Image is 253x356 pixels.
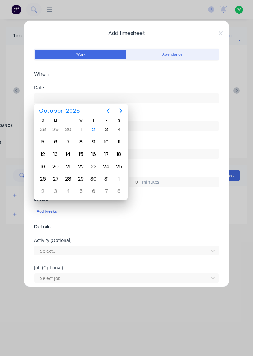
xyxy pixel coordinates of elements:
[38,137,47,147] div: Sunday, October 5, 2025
[76,187,86,196] div: Wednesday, November 5, 2025
[34,265,219,270] div: Job (Optional)
[89,137,98,147] div: Thursday, October 9, 2025
[142,179,219,187] label: minutes
[113,118,125,123] div: S
[38,149,47,159] div: Sunday, October 12, 2025
[129,177,140,187] input: 0
[36,118,49,123] div: S
[87,118,100,123] div: T
[34,86,219,90] div: Date
[114,149,124,159] div: Saturday, October 18, 2025
[114,162,124,171] div: Saturday, October 25, 2025
[76,162,86,171] div: Wednesday, October 22, 2025
[37,207,216,215] div: Add breaks
[64,125,73,134] div: Tuesday, September 30, 2025
[51,149,60,159] div: Monday, October 13, 2025
[35,105,84,117] button: October2025
[64,174,73,184] div: Tuesday, October 28, 2025
[34,197,219,201] div: Breaks
[114,125,124,134] div: Saturday, October 4, 2025
[38,174,47,184] div: Sunday, October 26, 2025
[102,162,111,171] div: Friday, October 24, 2025
[38,187,47,196] div: Sunday, November 2, 2025
[89,149,98,159] div: Thursday, October 16, 2025
[126,50,218,59] button: Attendance
[75,118,87,123] div: W
[64,162,73,171] div: Tuesday, October 21, 2025
[51,125,60,134] div: Monday, September 29, 2025
[64,149,73,159] div: Tuesday, October 14, 2025
[89,162,98,171] div: Thursday, October 23, 2025
[102,137,111,147] div: Friday, October 10, 2025
[35,50,126,59] button: Work
[102,105,114,117] button: Previous page
[64,105,81,117] span: 2025
[49,118,62,123] div: M
[34,223,219,231] span: Details
[51,187,60,196] div: Monday, November 3, 2025
[62,118,75,123] div: T
[76,137,86,147] div: Wednesday, October 8, 2025
[114,105,127,117] button: Next page
[89,174,98,184] div: Thursday, October 30, 2025
[102,149,111,159] div: Friday, October 17, 2025
[102,174,111,184] div: Friday, October 31, 2025
[76,149,86,159] div: Wednesday, October 15, 2025
[34,70,219,78] span: When
[38,162,47,171] div: Sunday, October 19, 2025
[64,187,73,196] div: Tuesday, November 4, 2025
[114,174,124,184] div: Saturday, November 1, 2025
[51,137,60,147] div: Monday, October 6, 2025
[100,118,113,123] div: F
[102,125,111,134] div: Friday, October 3, 2025
[51,174,60,184] div: Monday, October 27, 2025
[114,137,124,147] div: Saturday, October 11, 2025
[89,125,98,134] div: Today, Thursday, October 2, 2025
[34,29,219,37] span: Add timesheet
[51,162,60,171] div: Monday, October 20, 2025
[34,238,219,243] div: Activity (Optional)
[89,187,98,196] div: Thursday, November 6, 2025
[64,137,73,147] div: Tuesday, October 7, 2025
[38,125,47,134] div: Sunday, September 28, 2025
[114,187,124,196] div: Saturday, November 8, 2025
[76,125,86,134] div: Wednesday, October 1, 2025
[102,187,111,196] div: Friday, November 7, 2025
[37,105,64,117] span: October
[76,174,86,184] div: Wednesday, October 29, 2025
